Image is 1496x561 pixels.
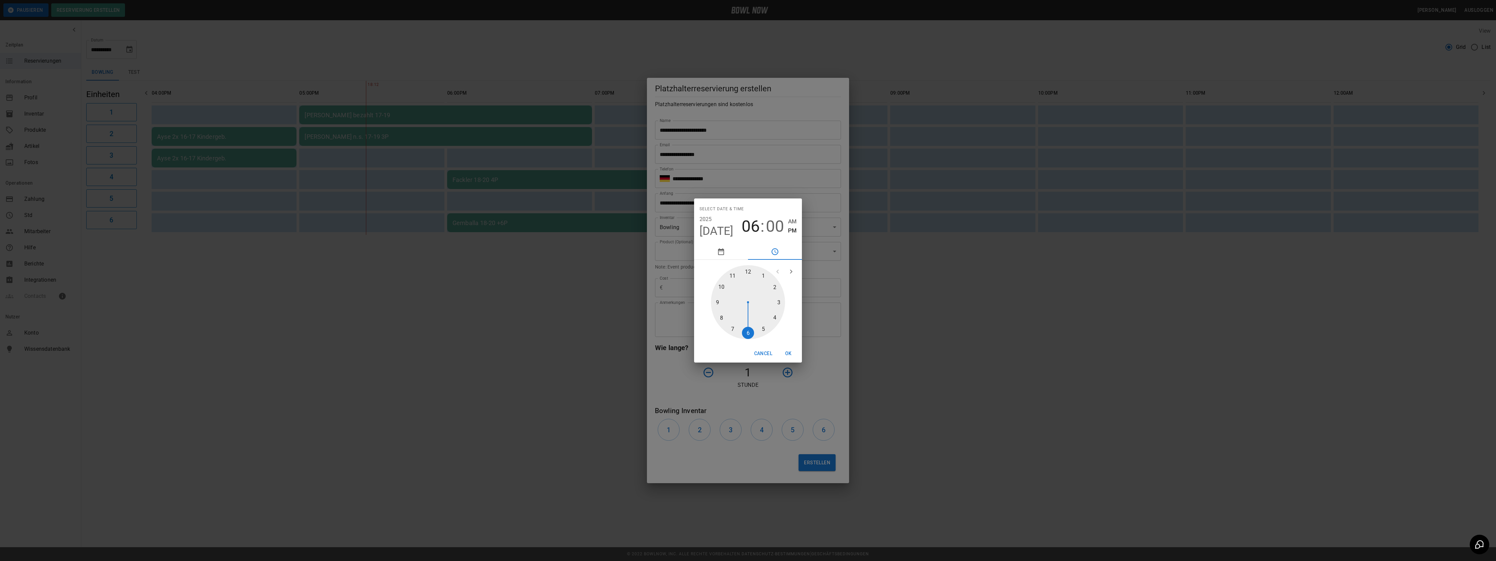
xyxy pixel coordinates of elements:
[788,217,797,226] button: AM
[751,347,775,360] button: Cancel
[748,244,802,260] button: pick time
[699,204,744,215] span: Select date & time
[699,215,712,224] button: 2025
[699,224,734,238] button: [DATE]
[778,347,799,360] button: OK
[694,244,748,260] button: pick date
[742,217,760,236] button: 06
[760,217,765,236] span: :
[766,217,784,236] button: 00
[788,226,797,235] button: PM
[784,265,798,278] button: open next view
